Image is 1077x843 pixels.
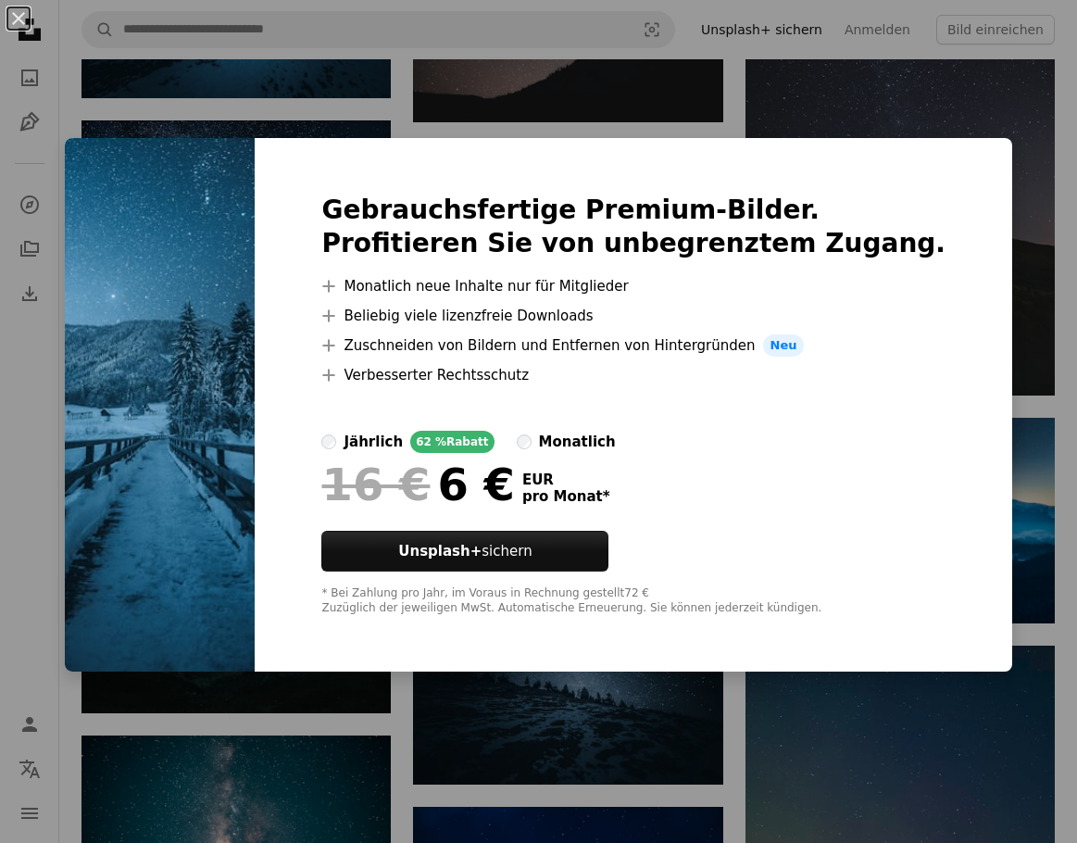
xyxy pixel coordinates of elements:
[321,305,946,327] li: Beliebig viele lizenzfreie Downloads
[517,434,532,449] input: monatlich
[763,334,805,357] span: Neu
[539,431,616,453] div: monatlich
[321,194,946,260] h2: Gebrauchsfertige Premium-Bilder. Profitieren Sie von unbegrenztem Zugang.
[410,431,494,453] div: 62 % Rabatt
[321,275,946,297] li: Monatlich neue Inhalte nur für Mitglieder
[321,334,946,357] li: Zuschneiden von Bildern und Entfernen von Hintergründen
[522,488,610,505] span: pro Monat *
[398,543,482,560] strong: Unsplash+
[344,431,403,453] div: jährlich
[321,364,946,386] li: Verbesserter Rechtsschutz
[321,531,608,572] button: Unsplash+sichern
[522,472,610,488] span: EUR
[321,460,430,509] span: 16 €
[321,434,336,449] input: jährlich62 %Rabatt
[65,138,255,672] img: premium_photo-1685977494926-d1f8efd44c3c
[321,460,514,509] div: 6 €
[321,586,946,616] div: * Bei Zahlung pro Jahr, im Voraus in Rechnung gestellt 72 € Zuzüglich der jeweiligen MwSt. Automa...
